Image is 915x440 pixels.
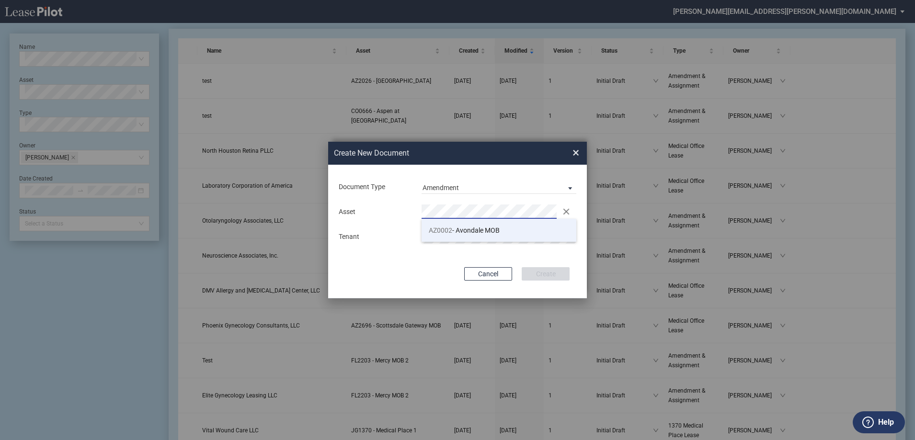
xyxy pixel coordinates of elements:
md-dialog: Create New ... [328,142,587,299]
span: - Avondale MOB [429,226,500,234]
button: Cancel [464,267,512,281]
span: AZ0002 [429,226,452,234]
md-select: Document Type: Amendment [422,180,576,194]
h2: Create New Document [334,148,538,158]
span: × [572,145,579,160]
li: AZ0002- Avondale MOB [422,219,576,242]
button: Create [522,267,570,281]
label: Help [878,416,894,429]
div: Tenant [333,232,416,242]
div: Asset [333,207,416,217]
div: Amendment [423,184,459,192]
div: Document Type [333,182,416,192]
